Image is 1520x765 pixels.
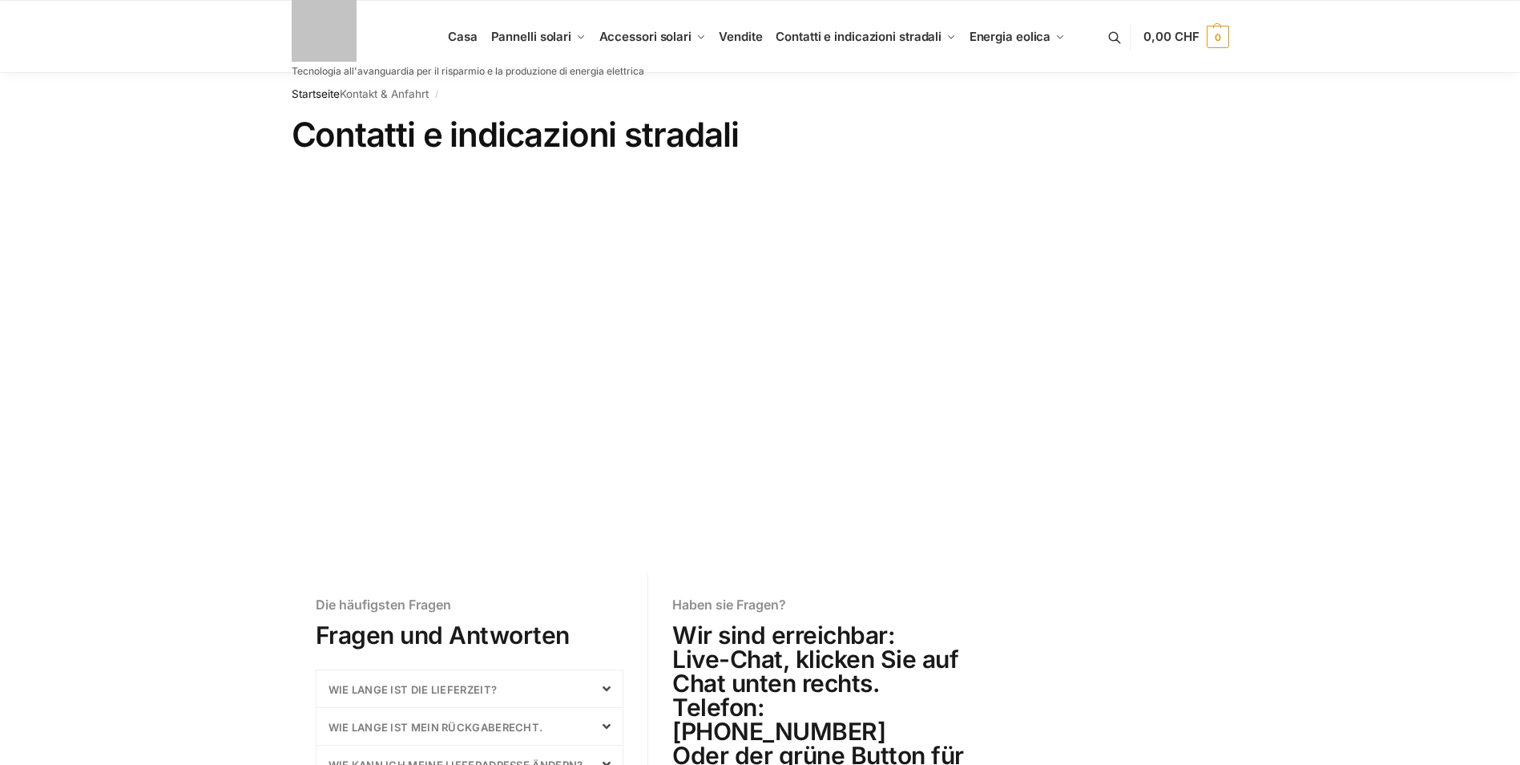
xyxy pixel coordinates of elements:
a: Vendite [712,1,769,73]
div: Wie lange ist die Lieferzeit? [316,670,623,707]
a: Wie lange ist mein Rückgaberecht. [329,721,543,734]
span: 0 [1207,26,1229,48]
h1: Contatti e indicazioni stradali [292,115,1229,155]
span: Energia eolica [970,29,1051,44]
a: 0,00 CHF 0 [1143,13,1228,61]
span: Accessori solari [599,29,691,44]
a: Startseite [292,87,340,100]
p: Tecnologia all'avanguardia per il risparmio e la produzione di energia elettrica [292,67,644,76]
span: / [429,88,446,101]
div: Wie lange ist mein Rückgaberecht. [316,708,623,745]
h2: Fragen und Antworten [316,623,624,647]
span: 0,00 CHF [1143,29,1199,44]
a: Contatti e indicazioni stradali [769,1,962,73]
font: Kontakt & Anfahrt [292,87,429,100]
iframe: 3177 Laupen Bern Krankenhausweg 14 [159,175,1361,534]
a: Accessori solari [592,1,712,73]
span: Vendite [719,29,762,44]
nav: Pangrattato [292,73,1229,115]
h6: Haben sie Fragen? [672,598,980,611]
a: Energia eolica [962,1,1071,73]
h6: Die häufigsten Fragen [316,598,624,611]
span: Contatti e indicazioni stradali [776,29,941,44]
a: Wie lange ist die Lieferzeit? [329,683,498,696]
